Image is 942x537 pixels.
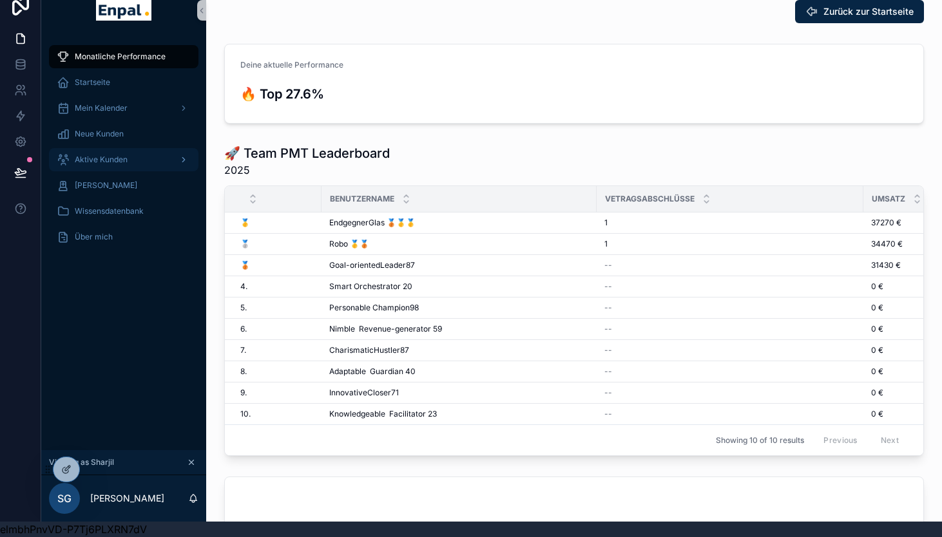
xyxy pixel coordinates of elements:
[240,60,343,70] span: Deine aktuelle Performance
[240,260,314,270] a: 🥉
[604,260,856,270] a: --
[871,324,883,334] span: 0 €
[240,239,314,249] a: 🥈
[871,345,883,355] span: 0 €
[41,36,206,265] div: scrollable content
[240,324,314,334] a: 6.
[240,366,247,377] span: 8.
[240,260,250,270] span: 🥉
[329,388,589,398] a: InnovativeCloser71
[57,491,72,506] span: SG
[240,324,247,334] span: 6.
[871,260,901,270] span: 31430 €
[716,435,804,446] span: Showing 10 of 10 results
[329,281,412,292] span: Smart Orchestrator 20
[75,77,110,88] span: Startseite
[604,324,856,334] a: --
[604,281,856,292] a: --
[329,303,419,313] span: Personable Champion98
[871,303,883,313] span: 0 €
[49,457,114,467] span: Viewing as Sharjil
[329,324,589,334] a: Nimble Revenue-generator 59
[871,239,903,249] span: 34470 €
[604,409,612,419] span: --
[604,366,856,377] a: --
[329,345,409,355] span: CharismaticHustler87
[75,206,144,216] span: Wissensdatenbank
[49,200,198,223] a: Wissensdatenbank
[604,409,856,419] a: --
[240,388,247,398] span: 9.
[604,345,856,355] a: --
[224,162,390,178] span: 2025
[329,409,589,419] a: Knowledgeable Facilitator 23
[240,281,247,292] span: 4.
[49,148,198,171] a: Aktive Kunden
[49,71,198,94] a: Startseite
[240,84,399,104] h3: 🔥 Top 27.6%
[329,218,416,228] span: EndgegnerGlas 🥉🥇🥇
[240,366,314,377] a: 8.
[604,388,856,398] a: --
[240,303,247,313] span: 5.
[329,345,589,355] a: CharismaticHustler87
[872,194,905,204] span: Umsatz
[329,366,589,377] a: Adaptable Guardian 40
[240,345,314,355] a: 7.
[49,97,198,120] a: Mein Kalender
[329,281,589,292] a: Smart Orchestrator 20
[604,260,612,270] span: --
[90,492,164,505] p: [PERSON_NAME]
[75,103,128,113] span: Mein Kalender
[329,239,589,249] a: Robo 🥇🥉
[49,225,198,249] a: Über mich
[75,52,166,62] span: Monatliche Performance
[500,518,648,534] h2: Noch kein Ranking vorhanden
[329,366,416,377] span: Adaptable Guardian 40
[75,232,113,242] span: Über mich
[240,303,314,313] a: 5.
[604,303,856,313] a: --
[75,180,137,191] span: [PERSON_NAME]
[240,218,314,228] a: 🥇
[49,122,198,146] a: Neue Kunden
[871,218,901,228] span: 37270 €
[240,345,246,355] span: 7.
[604,388,612,398] span: --
[240,388,314,398] a: 9.
[871,281,883,292] span: 0 €
[604,239,856,249] a: 1
[240,409,251,419] span: 10.
[240,239,250,249] span: 🥈
[605,194,695,204] span: Vetragsabschlüsse
[871,366,883,377] span: 0 €
[329,239,369,249] span: Robo 🥇🥉
[240,218,250,228] span: 🥇
[604,239,608,249] span: 1
[330,194,394,204] span: Benutzername
[604,218,608,228] span: 1
[49,45,198,68] a: Monatliche Performance
[329,260,589,270] a: Goal-orientedLeader87
[329,324,442,334] span: Nimble Revenue-generator 59
[329,409,437,419] span: Knowledgeable Facilitator 23
[604,218,856,228] a: 1
[75,129,124,139] span: Neue Kunden
[329,303,589,313] a: Personable Champion98
[871,409,883,419] span: 0 €
[871,388,883,398] span: 0 €
[75,155,128,165] span: Aktive Kunden
[823,5,914,18] span: Zurück zur Startseite
[240,281,314,292] a: 4.
[604,324,612,334] span: --
[49,174,198,197] a: [PERSON_NAME]
[329,260,415,270] span: Goal-orientedLeader87
[240,409,314,419] a: 10.
[604,345,612,355] span: --
[604,303,612,313] span: --
[224,144,390,162] h1: 🚀 Team PMT Leaderboard
[604,281,612,292] span: --
[329,218,589,228] a: EndgegnerGlas 🥉🥇🥇
[604,366,612,377] span: --
[329,388,399,398] span: InnovativeCloser71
